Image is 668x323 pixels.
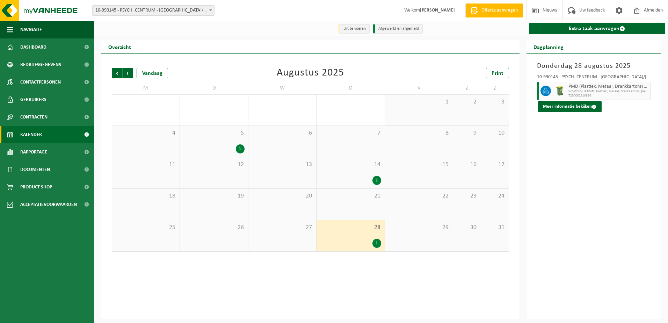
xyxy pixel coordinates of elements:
div: 1 [372,239,381,248]
span: 4 [116,129,176,137]
td: Z [481,82,509,94]
span: 2 [457,98,477,106]
a: Offerte aanvragen [465,3,523,17]
td: V [385,82,453,94]
span: 7 [320,129,381,137]
div: 10-990145 - PSYCH. CENTRUM - [GEOGRAPHIC_DATA]/[GEOGRAPHIC_DATA] - [GEOGRAPHIC_DATA] [537,75,651,82]
span: Bedrijfsgegevens [20,56,61,73]
span: 27 [252,224,313,231]
a: Extra taak aanvragen [529,23,666,34]
span: Dashboard [20,38,46,56]
span: 26 [183,224,244,231]
img: WB-0240-HPE-GN-50 [554,86,565,96]
span: Kalender [20,126,42,143]
span: 10-990145 - PSYCH. CENTRUM - ST HIERONYMUS/MTLZ-NOORD - BELSELE [92,5,215,16]
span: 22 [389,192,449,200]
li: Uit te voeren [338,24,370,34]
span: 29 [389,224,449,231]
td: D [317,82,385,94]
li: Afgewerkt en afgemeld [373,24,423,34]
span: 30 [457,224,477,231]
a: Print [486,68,509,78]
span: WB-0240-HP PMD (Plastiek, Metaal, Drankkartons) (bedrijven) [568,89,649,94]
span: 15 [389,161,449,168]
span: Vorige [112,68,122,78]
span: Navigatie [20,21,42,38]
strong: [PERSON_NAME] [420,8,455,13]
span: 25 [116,224,176,231]
span: 24 [485,192,505,200]
div: Augustus 2025 [277,68,344,78]
div: 1 [372,176,381,185]
span: 20 [252,192,313,200]
span: 16 [457,161,477,168]
button: Meer informatie bekijken [538,101,602,112]
div: 1 [236,144,245,153]
span: Volgende [123,68,133,78]
span: 17 [485,161,505,168]
span: 13 [252,161,313,168]
span: 31 [485,224,505,231]
span: 5 [183,129,244,137]
h2: Overzicht [101,40,138,53]
span: Rapportage [20,143,47,161]
span: 9 [457,129,477,137]
span: Offerte aanvragen [480,7,520,14]
span: Contracten [20,108,48,126]
span: 8 [389,129,449,137]
h3: Donderdag 28 augustus 2025 [537,61,651,71]
td: W [248,82,317,94]
h2: Dagplanning [527,40,571,53]
span: 18 [116,192,176,200]
span: Documenten [20,161,50,178]
span: Gebruikers [20,91,46,108]
span: PMD (Plastiek, Metaal, Drankkartons) (bedrijven) [568,84,649,89]
span: T250002210886 [568,94,649,98]
span: Print [492,71,503,76]
span: Acceptatievoorwaarden [20,196,77,213]
span: 10-990145 - PSYCH. CENTRUM - ST HIERONYMUS/MTLZ-NOORD - BELSELE [93,6,214,15]
div: Vandaag [137,68,168,78]
span: 1 [389,98,449,106]
td: D [180,82,248,94]
span: 6 [252,129,313,137]
span: 11 [116,161,176,168]
span: 28 [320,224,381,231]
span: 19 [183,192,244,200]
span: 10 [485,129,505,137]
td: Z [453,82,481,94]
span: 12 [183,161,244,168]
span: 3 [485,98,505,106]
span: Product Shop [20,178,52,196]
span: 21 [320,192,381,200]
span: Contactpersonen [20,73,61,91]
span: 23 [457,192,477,200]
td: M [112,82,180,94]
span: 14 [320,161,381,168]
